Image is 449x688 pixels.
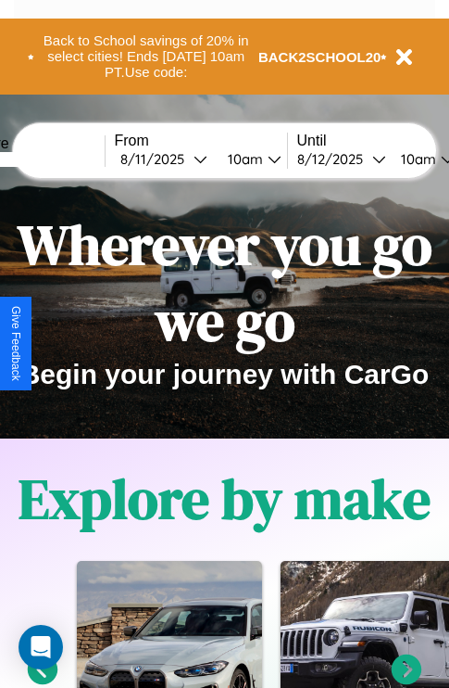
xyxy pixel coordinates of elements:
[258,49,381,65] b: BACK2SCHOOL20
[120,150,193,168] div: 8 / 11 / 2025
[19,625,63,669] div: Open Intercom Messenger
[218,150,268,168] div: 10am
[9,306,22,381] div: Give Feedback
[19,461,430,537] h1: Explore by make
[213,149,287,169] button: 10am
[34,28,258,85] button: Back to School savings of 20% in select cities! Ends [DATE] 10am PT.Use code:
[297,150,372,168] div: 8 / 12 / 2025
[115,133,287,149] label: From
[115,149,213,169] button: 8/11/2025
[392,150,441,168] div: 10am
